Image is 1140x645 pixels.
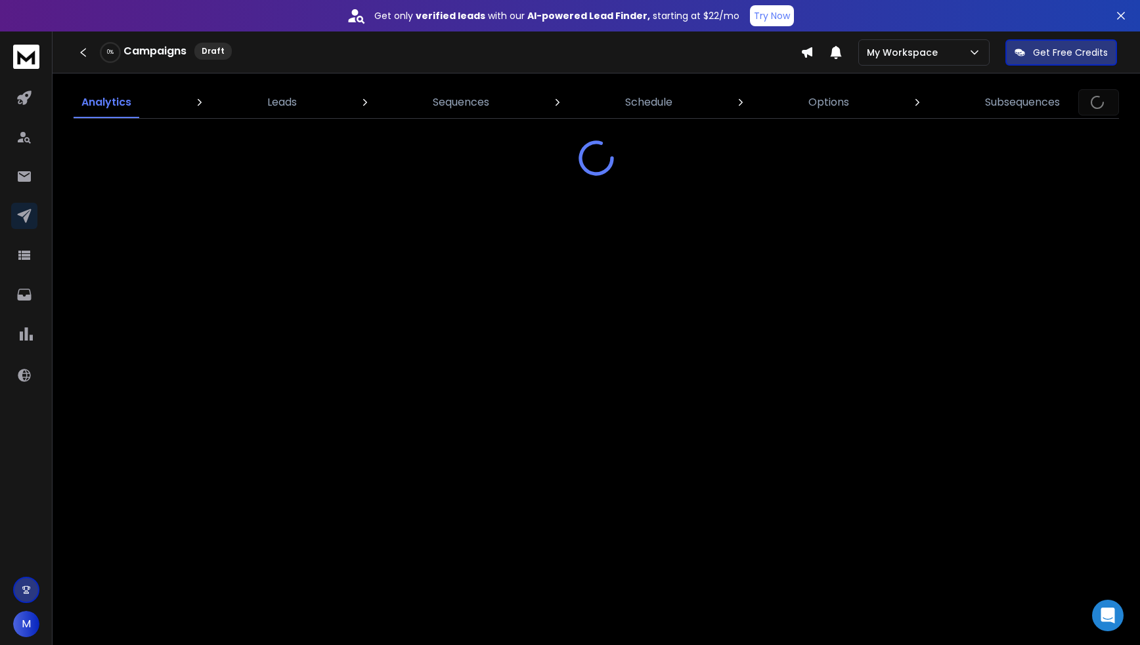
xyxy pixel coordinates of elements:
[433,94,489,110] p: Sequences
[1033,46,1108,59] p: Get Free Credits
[625,94,672,110] p: Schedule
[13,611,39,637] button: M
[416,9,485,22] strong: verified leads
[194,43,232,60] div: Draft
[1005,39,1117,66] button: Get Free Credits
[750,5,794,26] button: Try Now
[985,94,1060,110] p: Subsequences
[754,9,790,22] p: Try Now
[1092,600,1124,631] div: Open Intercom Messenger
[81,94,131,110] p: Analytics
[374,9,739,22] p: Get only with our starting at $22/mo
[425,87,497,118] a: Sequences
[267,94,297,110] p: Leads
[800,87,857,118] a: Options
[867,46,943,59] p: My Workspace
[107,49,114,56] p: 0 %
[13,45,39,69] img: logo
[527,9,650,22] strong: AI-powered Lead Finder,
[617,87,680,118] a: Schedule
[123,43,186,59] h1: Campaigns
[74,87,139,118] a: Analytics
[977,87,1068,118] a: Subsequences
[259,87,305,118] a: Leads
[808,94,849,110] p: Options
